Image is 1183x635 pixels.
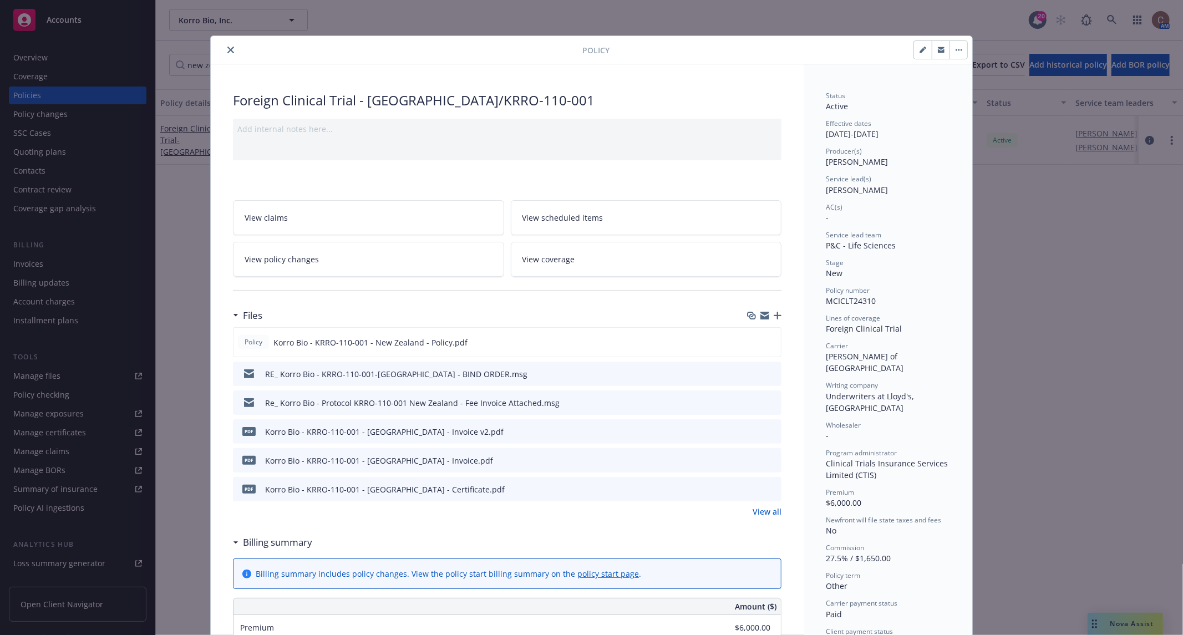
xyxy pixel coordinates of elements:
[766,337,776,348] button: preview file
[753,506,781,517] a: View all
[826,230,881,240] span: Service lead team
[256,568,641,580] div: Billing summary includes policy changes. View the policy start billing summary on the .
[826,430,829,441] span: -
[826,212,829,223] span: -
[826,91,845,100] span: Status
[233,200,504,235] a: View claims
[273,337,468,348] span: Korro Bio - KRRO-110-001 - New Zealand - Policy.pdf
[767,368,777,380] button: preview file
[826,525,836,536] span: No
[233,91,781,110] div: Foreign Clinical Trial - [GEOGRAPHIC_DATA]/KRRO-110-001
[582,44,610,56] span: Policy
[767,426,777,438] button: preview file
[826,313,880,323] span: Lines of coverage
[522,253,575,265] span: View coverage
[265,484,505,495] div: Korro Bio - KRRO-110-001 - [GEOGRAPHIC_DATA] - Certificate.pdf
[826,119,871,128] span: Effective dates
[826,268,842,278] span: New
[237,123,777,135] div: Add internal notes here...
[826,553,891,563] span: 27.5% / $1,650.00
[224,43,237,57] button: close
[522,212,603,223] span: View scheduled items
[826,571,860,580] span: Policy term
[749,368,758,380] button: download file
[245,212,288,223] span: View claims
[233,535,312,550] div: Billing summary
[233,242,504,277] a: View policy changes
[243,535,312,550] h3: Billing summary
[511,242,782,277] a: View coverage
[265,397,560,409] div: Re_ Korro Bio - Protocol KRRO-110-001 New Zealand - Fee Invoice Attached.msg
[265,426,504,438] div: Korro Bio - KRRO-110-001 - [GEOGRAPHIC_DATA] - Invoice v2.pdf
[265,368,527,380] div: RE_ Korro Bio - KRRO-110-001-[GEOGRAPHIC_DATA] - BIND ORDER.msg
[511,200,782,235] a: View scheduled items
[577,568,639,579] a: policy start page
[826,174,871,184] span: Service lead(s)
[826,351,903,373] span: [PERSON_NAME] of [GEOGRAPHIC_DATA]
[749,426,758,438] button: download file
[826,156,888,167] span: [PERSON_NAME]
[826,323,950,334] div: Foreign Clinical Trial
[242,427,256,435] span: pdf
[826,448,897,458] span: Program administrator
[826,515,941,525] span: Newfront will file state taxes and fees
[826,458,950,480] span: Clinical Trials Insurance Services Limited (CTIS)
[826,119,950,140] div: [DATE] - [DATE]
[826,581,847,591] span: Other
[240,622,274,633] span: Premium
[767,397,777,409] button: preview file
[826,543,864,552] span: Commission
[826,487,854,497] span: Premium
[233,308,262,323] div: Files
[242,456,256,464] span: pdf
[826,391,916,413] span: Underwriters at Lloyd's, [GEOGRAPHIC_DATA]
[826,341,848,350] span: Carrier
[749,484,758,495] button: download file
[245,253,319,265] span: View policy changes
[242,337,265,347] span: Policy
[826,185,888,195] span: [PERSON_NAME]
[826,258,844,267] span: Stage
[749,455,758,466] button: download file
[826,286,870,295] span: Policy number
[826,380,878,390] span: Writing company
[243,308,262,323] h3: Files
[826,420,861,430] span: Wholesaler
[242,485,256,493] span: pdf
[826,296,876,306] span: MCICLT24310
[826,202,842,212] span: AC(s)
[735,601,776,612] span: Amount ($)
[826,598,897,608] span: Carrier payment status
[265,455,493,466] div: Korro Bio - KRRO-110-001 - [GEOGRAPHIC_DATA] - Invoice.pdf
[826,101,848,111] span: Active
[749,397,758,409] button: download file
[767,455,777,466] button: preview file
[767,484,777,495] button: preview file
[826,240,896,251] span: P&C - Life Sciences
[749,337,758,348] button: download file
[826,497,861,508] span: $6,000.00
[826,609,842,619] span: Paid
[826,146,862,156] span: Producer(s)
